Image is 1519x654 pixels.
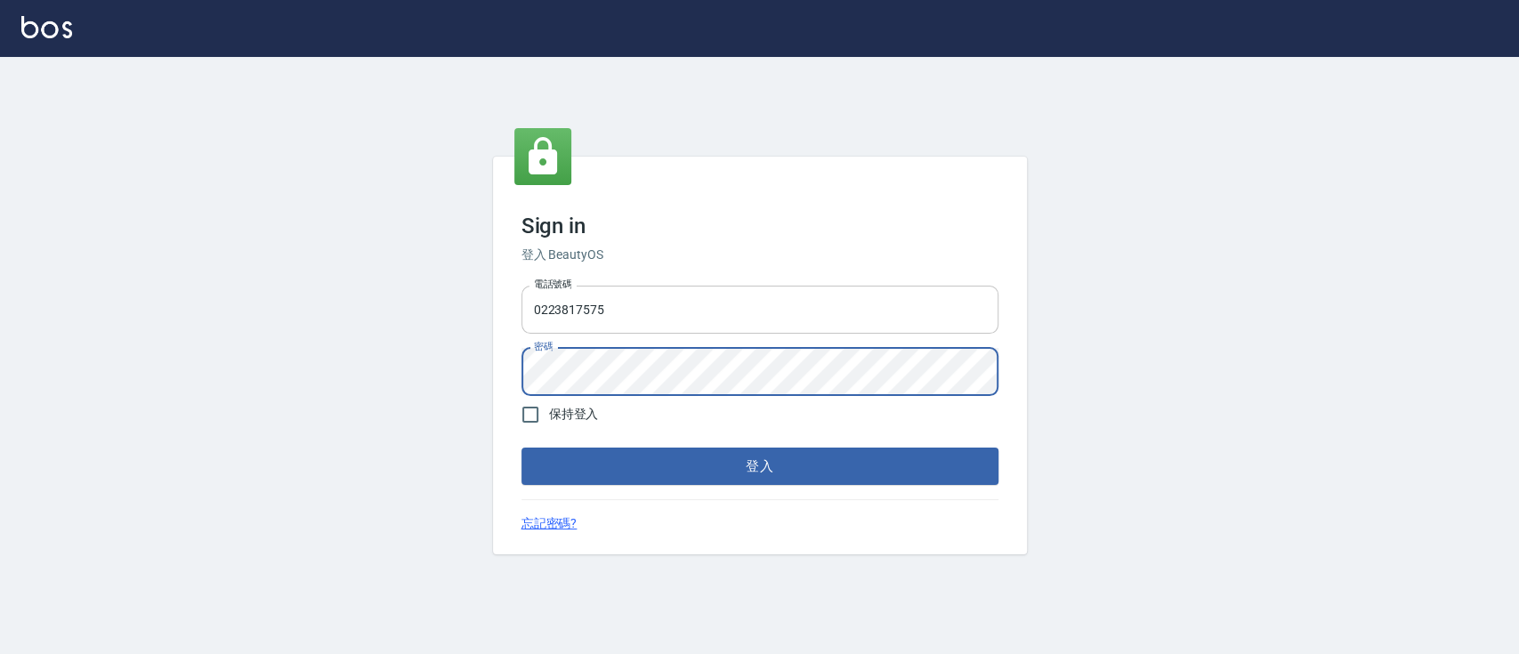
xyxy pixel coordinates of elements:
label: 密碼 [534,340,553,353]
span: 保持登入 [549,405,599,424]
h3: Sign in [521,214,998,238]
img: Logo [21,16,72,38]
a: 忘記密碼? [521,514,578,533]
h6: 登入 BeautyOS [521,246,998,264]
label: 電話號碼 [534,278,571,291]
button: 登入 [521,448,998,485]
